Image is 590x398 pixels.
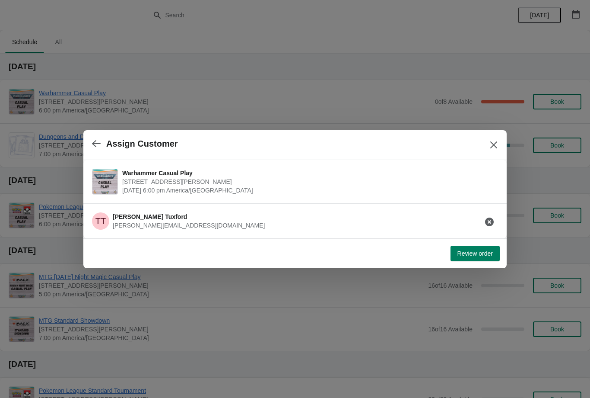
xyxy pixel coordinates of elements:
span: Thomas [92,212,109,230]
span: [STREET_ADDRESS][PERSON_NAME] [122,177,494,186]
h2: Assign Customer [106,139,178,149]
button: Review order [450,246,500,261]
img: Warhammer Casual Play | 2040 Louetta Rd Ste I Spring, TX 77388 | October 8 | 6:00 pm America/Chicago [92,169,117,194]
span: Warhammer Casual Play [122,169,494,177]
span: [DATE] 6:00 pm America/[GEOGRAPHIC_DATA] [122,186,494,195]
text: TT [95,216,106,226]
span: [PERSON_NAME][EMAIL_ADDRESS][DOMAIN_NAME] [113,222,265,229]
button: Close [486,137,501,153]
span: [PERSON_NAME] Tuxford [113,213,187,220]
span: Review order [457,250,493,257]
